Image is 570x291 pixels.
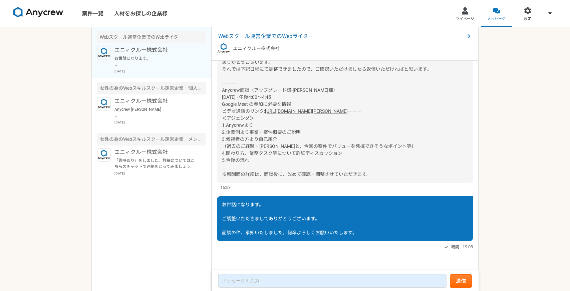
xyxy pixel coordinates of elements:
[487,16,506,22] span: メッセージ
[13,7,63,18] img: 8DqYSo04kwAAAAASUVORK5CYII=
[451,243,459,251] span: 既読
[97,133,206,145] div: 女性の為のWebスキルスクール運営企業 メンター業務
[97,97,110,110] img: logo_text_blue_01.png
[114,158,197,170] p: 「興味あり」をしました。詳細についてはこちらのチャットで連絡をとってみましょう。
[114,120,206,125] p: [DATE]
[265,108,348,114] a: [URL][DOMAIN_NAME][PERSON_NAME]
[220,184,231,191] span: 16:53
[97,82,206,94] div: 女性の為のWebスキルスクール運営企業 個人営業（フルリモート）
[114,148,197,156] p: エニィクルー株式会社
[217,42,230,55] img: logo_text_blue_01.png
[222,202,357,235] span: お世話になります。 ご調整いただきましてありがとうございます。 面談の件、承知いたしました。何卒よろしくお願いいたします。
[114,55,197,67] p: お世話になります。 ご調整いただきましてありがとうございます。 面談の件、承知いたしました。何卒よろしくお願いいたします。
[97,148,110,162] img: logo_text_blue_01.png
[114,69,206,74] p: [DATE]
[114,106,197,118] p: Anycrew [PERSON_NAME] ご返信いただきありがとうございます。 承知いたしました。ご返答のほどお待ちしております。 引き続き、よろしくお願いいたします。 [PERSON_NAME]
[218,32,465,40] span: Webスクール運営企業でのWebライター
[114,97,197,105] p: エニィクルー株式会社
[114,46,197,54] p: エニィクルー株式会社
[450,274,472,288] button: 送信
[524,16,531,22] span: 設定
[463,244,473,250] span: 19:08
[233,45,280,52] p: エニィクルー株式会社
[222,108,416,177] span: ーーー ＜アジェンダ＞ 1.Anycrewより 2.企業側より事業・案件概要のご説明 3.候補者の方より自己紹介 （過去のご経験・[PERSON_NAME]と、今回の案件でバリューを発揮できそう...
[97,31,206,43] div: Webスクール運営企業でのWebライター
[456,16,474,22] span: マイページ
[222,59,432,114] span: ありがとうございます。 それでは下記日程にて調整できましたので、ご確認いただけましたら返信いただければと思います。 ーーー Anycrew面談（アップグレード様-[PERSON_NAME]様） ...
[114,171,206,176] p: [DATE]
[97,46,110,59] img: logo_text_blue_01.png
